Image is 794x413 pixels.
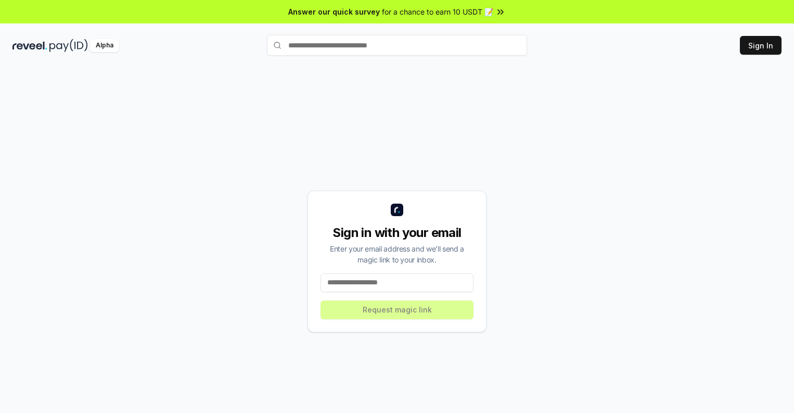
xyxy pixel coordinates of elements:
[49,39,88,52] img: pay_id
[382,6,493,17] span: for a chance to earn 10 USDT 📝
[288,6,380,17] span: Answer our quick survey
[321,243,473,265] div: Enter your email address and we’ll send a magic link to your inbox.
[321,224,473,241] div: Sign in with your email
[90,39,119,52] div: Alpha
[740,36,782,55] button: Sign In
[391,204,403,216] img: logo_small
[12,39,47,52] img: reveel_dark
